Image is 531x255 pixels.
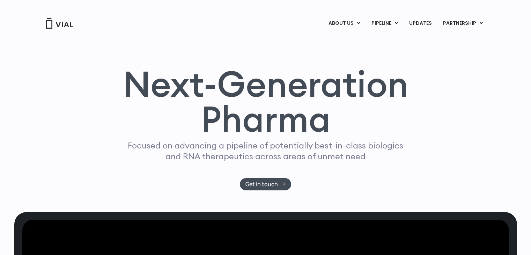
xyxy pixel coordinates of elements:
img: Vial Logo [45,18,73,29]
a: PARTNERSHIPMenu Toggle [437,17,488,29]
a: ABOUT USMenu Toggle [323,17,366,29]
span: Get in touch [245,182,278,187]
h1: Next-Generation Pharma [115,66,417,137]
a: Get in touch [240,178,291,190]
a: UPDATES [404,17,437,29]
a: PIPELINEMenu Toggle [366,17,403,29]
p: Focused on advancing a pipeline of potentially best-in-class biologics and RNA therapeutics acros... [125,140,406,162]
